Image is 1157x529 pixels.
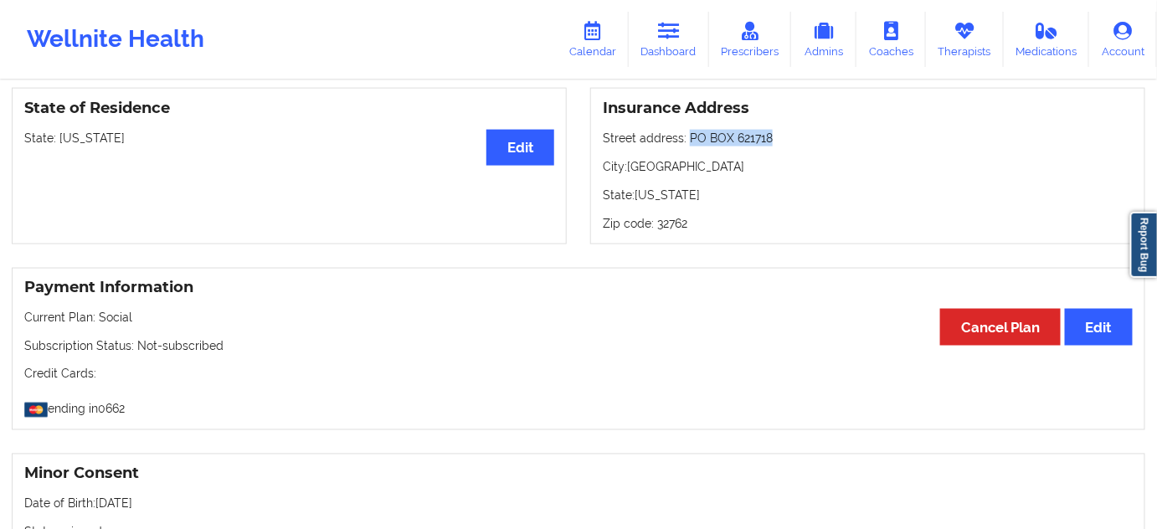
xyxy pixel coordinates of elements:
h3: Minor Consent [24,465,1133,484]
p: City: [GEOGRAPHIC_DATA] [603,158,1133,175]
p: Credit Cards: [24,366,1133,383]
h3: State of Residence [24,99,554,118]
button: Edit [1065,309,1133,345]
a: Admins [791,12,856,67]
a: Account [1089,12,1157,67]
button: Cancel Plan [940,309,1061,345]
a: Therapists [926,12,1004,67]
p: Current Plan: Social [24,309,1133,326]
a: Dashboard [629,12,709,67]
a: Coaches [856,12,926,67]
a: Report Bug [1130,212,1157,278]
a: Prescribers [709,12,792,67]
p: ending in 0662 [24,394,1133,418]
p: State: [US_STATE] [603,187,1133,203]
p: Street address: PO BOX 621718 [603,130,1133,146]
p: Zip code: 32762 [603,215,1133,232]
p: Subscription Status: Not-subscribed [24,337,1133,354]
h3: Payment Information [24,278,1133,297]
p: Date of Birth: [DATE] [24,496,1133,512]
a: Medications [1004,12,1090,67]
button: Edit [486,130,554,166]
a: Calendar [557,12,629,67]
h3: Insurance Address [603,99,1133,118]
p: State: [US_STATE] [24,130,554,146]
